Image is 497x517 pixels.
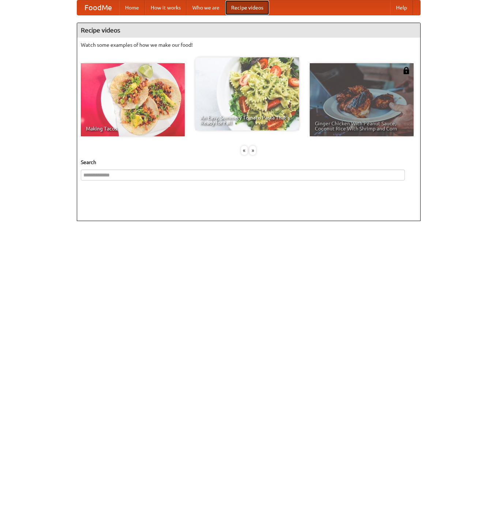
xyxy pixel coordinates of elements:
a: An Easy, Summery Tomato Pasta That's Ready for Fall [195,57,299,130]
p: Watch some examples of how we make our food! [81,41,417,49]
img: 483408.png [403,67,410,74]
span: Making Tacos [86,126,180,131]
span: An Easy, Summery Tomato Pasta That's Ready for Fall [200,115,294,125]
div: « [241,146,248,155]
a: Recipe videos [225,0,269,15]
a: FoodMe [77,0,119,15]
a: Home [119,0,145,15]
a: How it works [145,0,187,15]
a: Who we are [187,0,225,15]
div: » [249,146,256,155]
h4: Recipe videos [77,23,420,38]
h5: Search [81,159,417,166]
a: Making Tacos [81,63,185,136]
a: Help [390,0,413,15]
